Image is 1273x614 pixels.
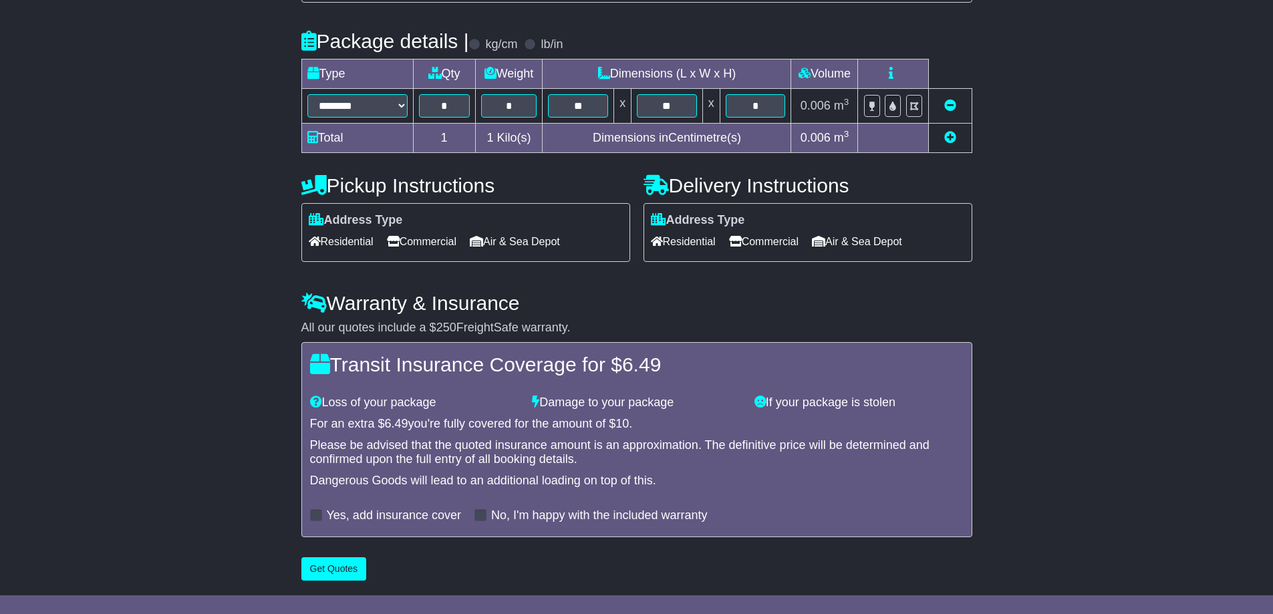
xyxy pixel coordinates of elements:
[301,557,367,581] button: Get Quotes
[615,417,629,430] span: 10
[486,131,493,144] span: 1
[385,417,408,430] span: 6.49
[729,231,799,252] span: Commercial
[812,231,902,252] span: Air & Sea Depot
[301,124,413,153] td: Total
[301,30,469,52] h4: Package details |
[651,213,745,228] label: Address Type
[310,438,964,467] div: Please be advised that the quoted insurance amount is an approximation. The definitive price will...
[622,353,661,375] span: 6.49
[801,131,831,144] span: 0.006
[301,174,630,196] h4: Pickup Instructions
[436,321,456,334] span: 250
[844,97,849,107] sup: 3
[475,124,543,153] td: Kilo(s)
[834,99,849,112] span: m
[748,396,970,410] div: If your package is stolen
[310,474,964,488] div: Dangerous Goods will lead to an additional loading on top of this.
[944,99,956,112] a: Remove this item
[791,59,858,89] td: Volume
[309,231,374,252] span: Residential
[309,213,403,228] label: Address Type
[485,37,517,52] label: kg/cm
[844,129,849,139] sup: 3
[834,131,849,144] span: m
[944,131,956,144] a: Add new item
[387,231,456,252] span: Commercial
[614,89,631,124] td: x
[303,396,526,410] div: Loss of your package
[413,59,475,89] td: Qty
[310,353,964,375] h4: Transit Insurance Coverage for $
[541,37,563,52] label: lb/in
[491,508,708,523] label: No, I'm happy with the included warranty
[470,231,560,252] span: Air & Sea Depot
[651,231,716,252] span: Residential
[301,292,972,314] h4: Warranty & Insurance
[702,89,720,124] td: x
[301,321,972,335] div: All our quotes include a $ FreightSafe warranty.
[543,124,791,153] td: Dimensions in Centimetre(s)
[543,59,791,89] td: Dimensions (L x W x H)
[644,174,972,196] h4: Delivery Instructions
[801,99,831,112] span: 0.006
[301,59,413,89] td: Type
[525,396,748,410] div: Damage to your package
[327,508,461,523] label: Yes, add insurance cover
[310,417,964,432] div: For an extra $ you're fully covered for the amount of $ .
[413,124,475,153] td: 1
[475,59,543,89] td: Weight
